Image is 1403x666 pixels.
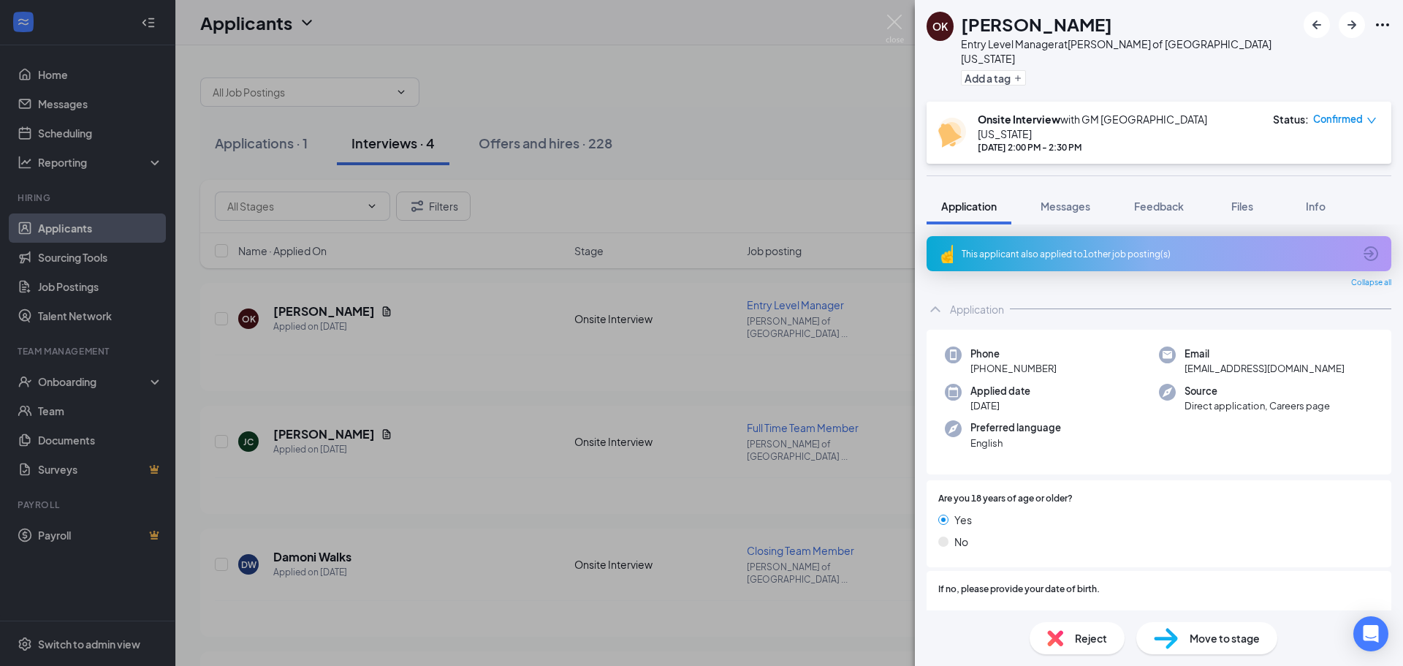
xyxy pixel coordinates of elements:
span: Confirmed [1313,112,1363,126]
span: Move to stage [1190,630,1260,646]
span: Info [1306,200,1326,213]
button: ArrowLeftNew [1304,12,1330,38]
span: Yes [954,512,972,528]
span: English [970,436,1061,450]
div: Status : [1273,112,1309,126]
span: Phone [970,347,1057,361]
div: Open Intercom Messenger [1353,616,1388,651]
span: Reject [1075,630,1107,646]
span: [EMAIL_ADDRESS][DOMAIN_NAME] [1185,361,1345,376]
svg: Plus [1014,74,1022,83]
span: Source [1185,384,1330,398]
span: Are you 18 years of age or older? [938,492,1073,506]
span: No [954,534,968,550]
span: [DATE] [970,398,1030,413]
svg: ArrowRight [1343,16,1361,34]
h1: [PERSON_NAME] [961,12,1112,37]
span: Files [1231,200,1253,213]
button: ArrowRight [1339,12,1365,38]
button: PlusAdd a tag [961,70,1026,86]
span: Application [941,200,997,213]
svg: ChevronUp [927,300,944,318]
svg: Ellipses [1374,16,1391,34]
span: Collapse all [1351,277,1391,289]
span: Feedback [1134,200,1184,213]
div: [DATE] 2:00 PM - 2:30 PM [978,141,1258,154]
div: with GM [GEOGRAPHIC_DATA][US_STATE] [978,112,1258,141]
span: down [1366,116,1377,126]
span: If no, please provide your date of birth. [938,583,1100,597]
b: Onsite Interview [978,113,1060,126]
div: This applicant also applied to 1 other job posting(s) [962,248,1353,260]
svg: ArrowCircle [1362,245,1380,262]
span: Email [1185,347,1345,361]
span: [PHONE_NUMBER] [970,361,1057,376]
div: Application [950,302,1004,317]
div: Entry Level Manager at [PERSON_NAME] of [GEOGRAPHIC_DATA][US_STATE] [961,37,1296,66]
span: Messages [1041,200,1090,213]
span: Direct application, Careers page [1185,398,1330,413]
span: Applied date [970,384,1030,398]
span: Preferred language [970,420,1061,435]
div: OK [932,19,948,34]
svg: ArrowLeftNew [1308,16,1326,34]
